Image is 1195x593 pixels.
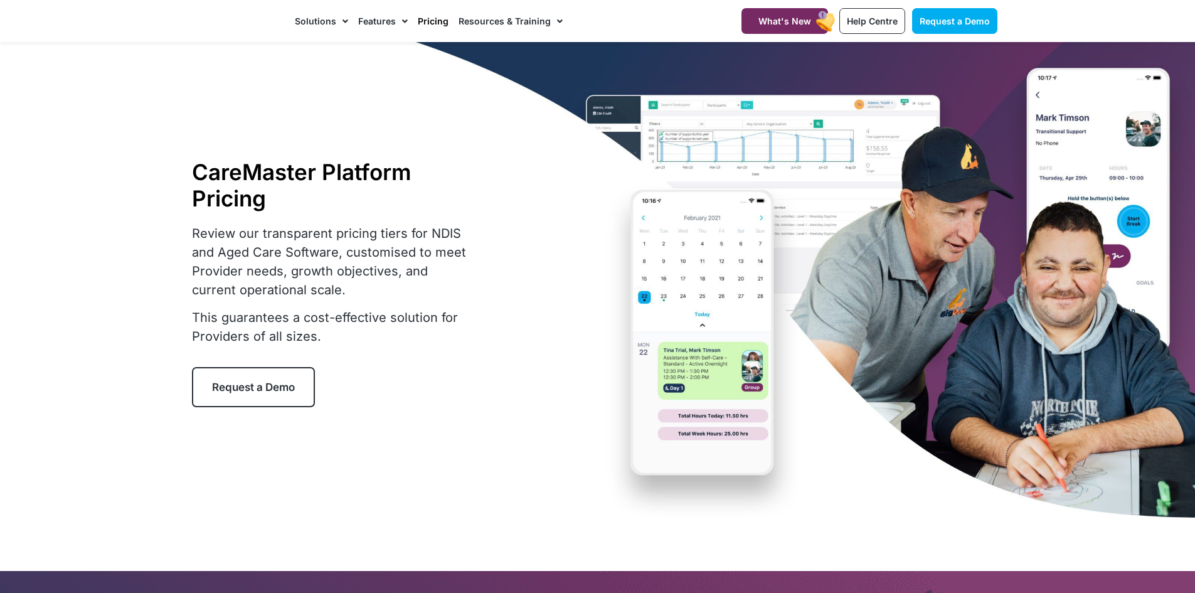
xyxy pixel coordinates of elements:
img: CareMaster Logo [198,12,283,31]
span: What's New [758,16,811,26]
h1: CareMaster Platform Pricing [192,159,474,211]
a: What's New [741,8,828,34]
span: Request a Demo [212,381,295,393]
a: Request a Demo [192,367,315,407]
a: Help Centre [839,8,905,34]
span: Help Centre [847,16,898,26]
span: Request a Demo [920,16,990,26]
p: Review our transparent pricing tiers for NDIS and Aged Care Software, customised to meet Provider... [192,224,474,299]
p: This guarantees a cost-effective solution for Providers of all sizes. [192,308,474,346]
a: Request a Demo [912,8,997,34]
